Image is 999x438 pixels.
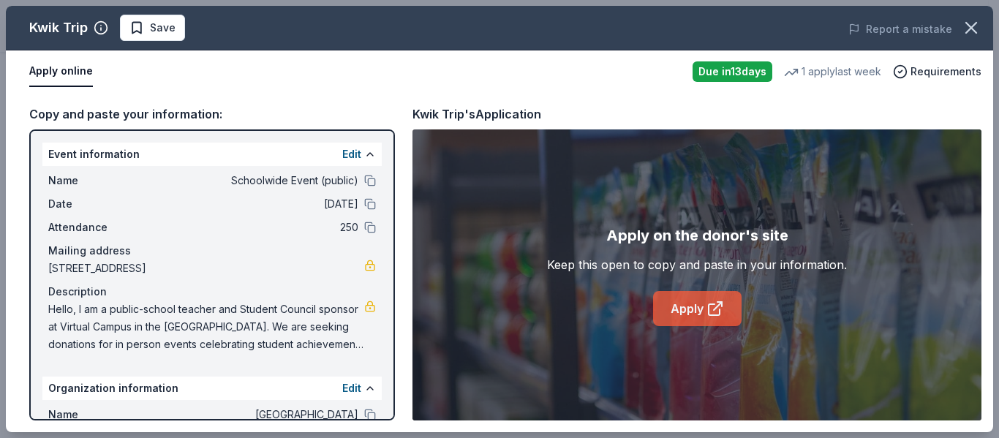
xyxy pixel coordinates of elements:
[848,20,952,38] button: Report a mistake
[606,224,788,247] div: Apply on the donor's site
[42,377,382,400] div: Organization information
[29,105,395,124] div: Copy and paste your information:
[784,63,881,80] div: 1 apply last week
[48,172,146,189] span: Name
[42,143,382,166] div: Event information
[342,146,361,163] button: Edit
[29,56,93,87] button: Apply online
[146,219,358,236] span: 250
[146,172,358,189] span: Schoolwide Event (public)
[150,19,176,37] span: Save
[342,380,361,397] button: Edit
[146,195,358,213] span: [DATE]
[911,63,981,80] span: Requirements
[693,61,772,82] div: Due in 13 days
[48,242,376,260] div: Mailing address
[146,406,358,423] span: [GEOGRAPHIC_DATA]
[412,105,541,124] div: Kwik Trip's Application
[48,283,376,301] div: Description
[48,406,146,423] span: Name
[120,15,185,41] button: Save
[29,16,88,39] div: Kwik Trip
[48,260,364,277] span: [STREET_ADDRESS]
[653,291,742,326] a: Apply
[48,195,146,213] span: Date
[547,256,847,273] div: Keep this open to copy and paste in your information.
[893,63,981,80] button: Requirements
[48,301,364,353] span: Hello, I am a public-school teacher and Student Council sponsor at Virtual Campus in the [GEOGRAP...
[48,219,146,236] span: Attendance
